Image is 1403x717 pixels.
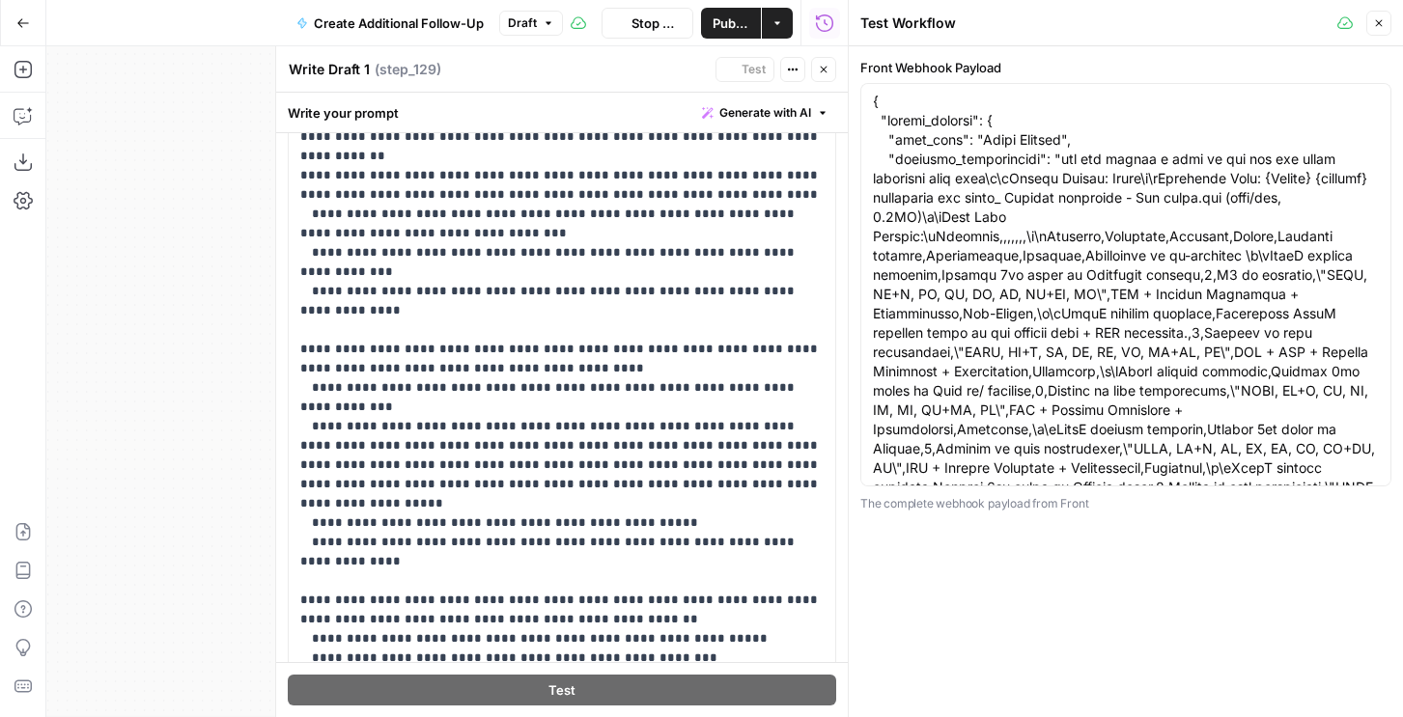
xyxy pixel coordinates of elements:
[276,93,848,132] div: Write your prompt
[289,60,370,79] textarea: Write Draft 1
[742,61,766,78] span: Test
[701,8,761,39] button: Publish
[713,14,749,33] span: Publish
[602,8,693,39] button: Stop Run
[548,680,575,700] span: Test
[860,494,1391,513] p: The complete webhook payload from Front
[860,58,1391,77] label: Front Webhook Payload
[285,8,495,39] button: Create Additional Follow-Up
[508,14,537,32] span: Draft
[288,675,836,705] button: Test
[375,60,441,79] span: ( step_129 )
[719,104,811,122] span: Generate with AI
[314,14,484,33] span: Create Additional Follow-Up
[631,14,681,33] span: Stop Run
[716,57,774,82] button: Test
[694,100,836,125] button: Generate with AI
[499,11,563,36] button: Draft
